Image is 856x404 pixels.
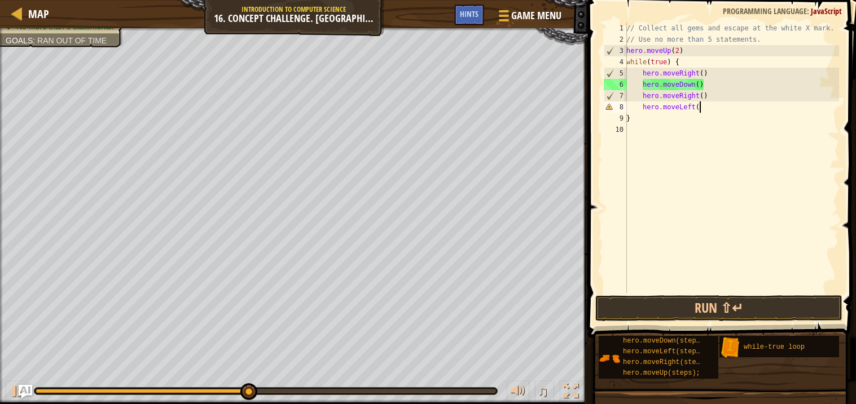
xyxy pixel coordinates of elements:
[595,295,842,321] button: Run ⇧↵
[19,385,32,398] button: Ask AI
[604,56,627,68] div: 4
[604,68,627,79] div: 5
[811,6,842,16] span: JavaScript
[599,348,620,369] img: portrait.png
[604,34,627,45] div: 2
[28,6,49,21] span: Map
[507,381,529,404] button: Adjust volume
[604,45,627,56] div: 3
[604,90,627,101] div: 7
[604,23,627,34] div: 1
[6,36,33,45] span: Goals
[6,381,28,404] button: Ctrl + P: Play
[23,6,49,21] a: Map
[511,8,561,23] span: Game Menu
[490,5,568,31] button: Game Menu
[719,337,741,358] img: portrait.png
[37,36,107,45] span: Ran out of time
[604,101,627,113] div: 8
[744,343,805,351] span: while-true loop
[623,369,700,377] span: hero.moveUp(steps);
[535,381,554,404] button: ♫
[560,381,582,404] button: Toggle fullscreen
[537,383,548,399] span: ♫
[604,79,627,90] div: 6
[623,337,708,345] span: hero.moveDown(steps);
[460,8,479,19] span: Hints
[807,6,811,16] span: :
[623,348,708,356] span: hero.moveLeft(steps);
[623,358,712,366] span: hero.moveRight(steps);
[604,124,627,135] div: 10
[33,36,37,45] span: :
[723,6,807,16] span: Programming language
[604,113,627,124] div: 9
